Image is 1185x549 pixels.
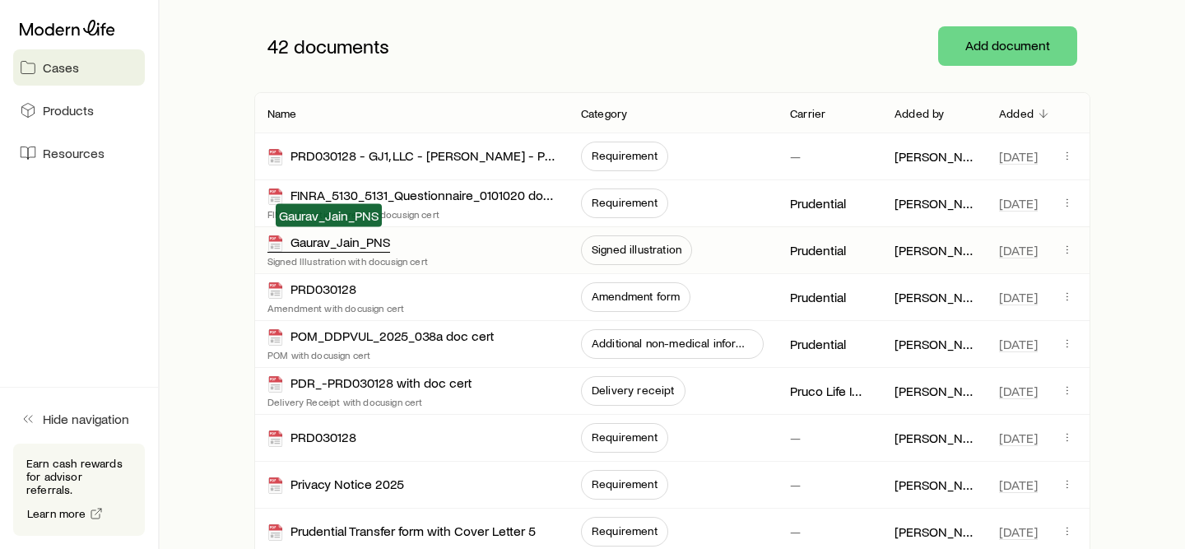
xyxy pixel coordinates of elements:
[267,207,555,221] p: FINRA Questionnaire with docusign cert
[790,289,846,305] p: Prudential
[999,383,1038,399] span: [DATE]
[267,429,356,448] div: PRD030128
[267,254,428,268] p: Signed Illustration with docusign cert
[790,430,801,446] p: —
[43,59,79,76] span: Cases
[999,523,1038,540] span: [DATE]
[267,234,390,253] div: Gaurav_Jain_PNS
[592,243,681,256] span: Signed illustration
[13,401,145,437] button: Hide navigation
[790,477,801,493] p: —
[999,289,1038,305] span: [DATE]
[790,383,868,399] p: Pruco Life Insurance Company
[13,92,145,128] a: Products
[592,384,675,397] span: Delivery receipt
[999,430,1038,446] span: [DATE]
[592,337,753,350] span: Additional non-medical information
[790,242,846,258] p: Prudential
[294,35,389,58] span: documents
[43,145,105,161] span: Resources
[267,35,289,58] span: 42
[592,149,658,162] span: Requirement
[592,477,658,491] span: Requirement
[999,148,1038,165] span: [DATE]
[267,328,495,347] div: POM_DDPVUL_2025_038a doc cert
[13,49,145,86] a: Cases
[999,195,1038,212] span: [DATE]
[267,301,404,314] p: Amendment with docusign cert
[27,508,86,519] span: Learn more
[26,457,132,496] p: Earn cash rewards for advisor referrals.
[13,135,145,171] a: Resources
[895,336,973,352] p: [PERSON_NAME]
[790,195,846,212] p: Prudential
[895,477,973,493] p: [PERSON_NAME]
[592,196,658,209] span: Requirement
[267,523,536,542] div: Prudential Transfer form with Cover Letter 5
[790,107,825,120] p: Carrier
[790,148,801,165] p: —
[938,26,1077,66] button: Add document
[999,336,1038,352] span: [DATE]
[592,290,680,303] span: Amendment form
[267,348,495,361] p: POM with docusign cert
[999,242,1038,258] span: [DATE]
[895,195,973,212] p: [PERSON_NAME]
[790,523,801,540] p: —
[267,187,555,206] div: FINRA_5130_5131_Questionnaire_0101020 doc cert
[790,336,846,352] p: Prudential
[895,523,973,540] p: [PERSON_NAME]
[43,411,129,427] span: Hide navigation
[895,383,973,399] p: [PERSON_NAME]
[267,375,472,393] div: PDR_-PRD030128 with doc cert
[267,395,472,408] p: Delivery Receipt with docusign cert
[13,444,145,536] div: Earn cash rewards for advisor referrals.Learn more
[267,476,404,495] div: Privacy Notice 2025
[999,107,1034,120] p: Added
[267,107,297,120] p: Name
[267,281,356,300] div: PRD030128
[592,430,658,444] span: Requirement
[895,107,944,120] p: Added by
[592,524,658,537] span: Requirement
[43,102,94,119] span: Products
[895,289,973,305] p: [PERSON_NAME]
[999,477,1038,493] span: [DATE]
[895,148,973,165] p: [PERSON_NAME]
[895,242,973,258] p: [PERSON_NAME]
[895,430,973,446] p: [PERSON_NAME]
[581,107,627,120] p: Category
[267,147,555,166] div: PRD030128 - GJ1, LLC - [PERSON_NAME] - Prudential Transfer Form w doc cert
